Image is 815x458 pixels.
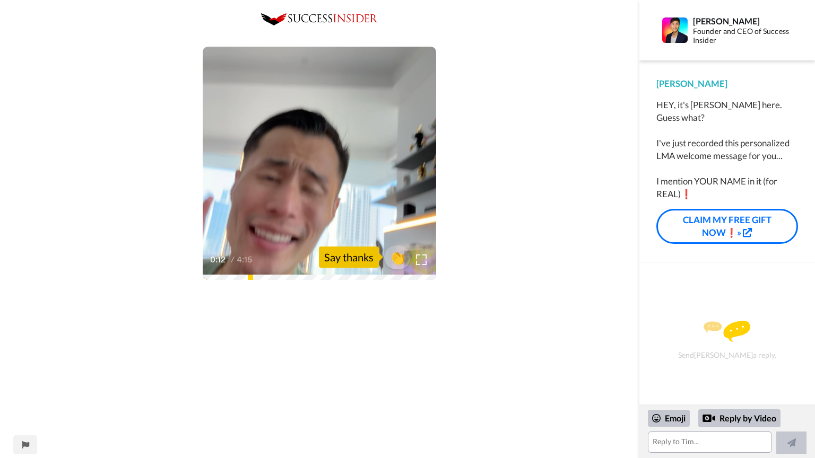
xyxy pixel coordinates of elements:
a: CLAIM MY FREE GIFT NOW❗» [656,209,798,244]
div: [PERSON_NAME] [693,16,797,26]
span: 👏 [384,249,411,266]
div: Founder and CEO of Success Insider [693,27,797,45]
span: / [231,253,235,266]
div: [PERSON_NAME] [656,77,798,90]
div: Send [PERSON_NAME] a reply. [654,281,801,399]
span: 4:15 [237,253,255,266]
img: Profile Image [662,17,688,43]
div: Say thanks [319,246,379,268]
button: 👏 [384,245,411,269]
img: message.svg [704,321,750,342]
div: HEY, it's [PERSON_NAME] here. Guess what? I've just recorded this personalized LMA welcome messag... [656,99,798,200]
span: 0:12 [210,253,229,266]
div: Reply by Video [703,412,715,425]
div: Reply by Video [698,409,781,427]
div: Emoji [648,410,690,427]
img: 0c8b3de2-5a68-4eb7-92e8-72f868773395 [261,13,378,25]
img: Full screen [416,254,427,265]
